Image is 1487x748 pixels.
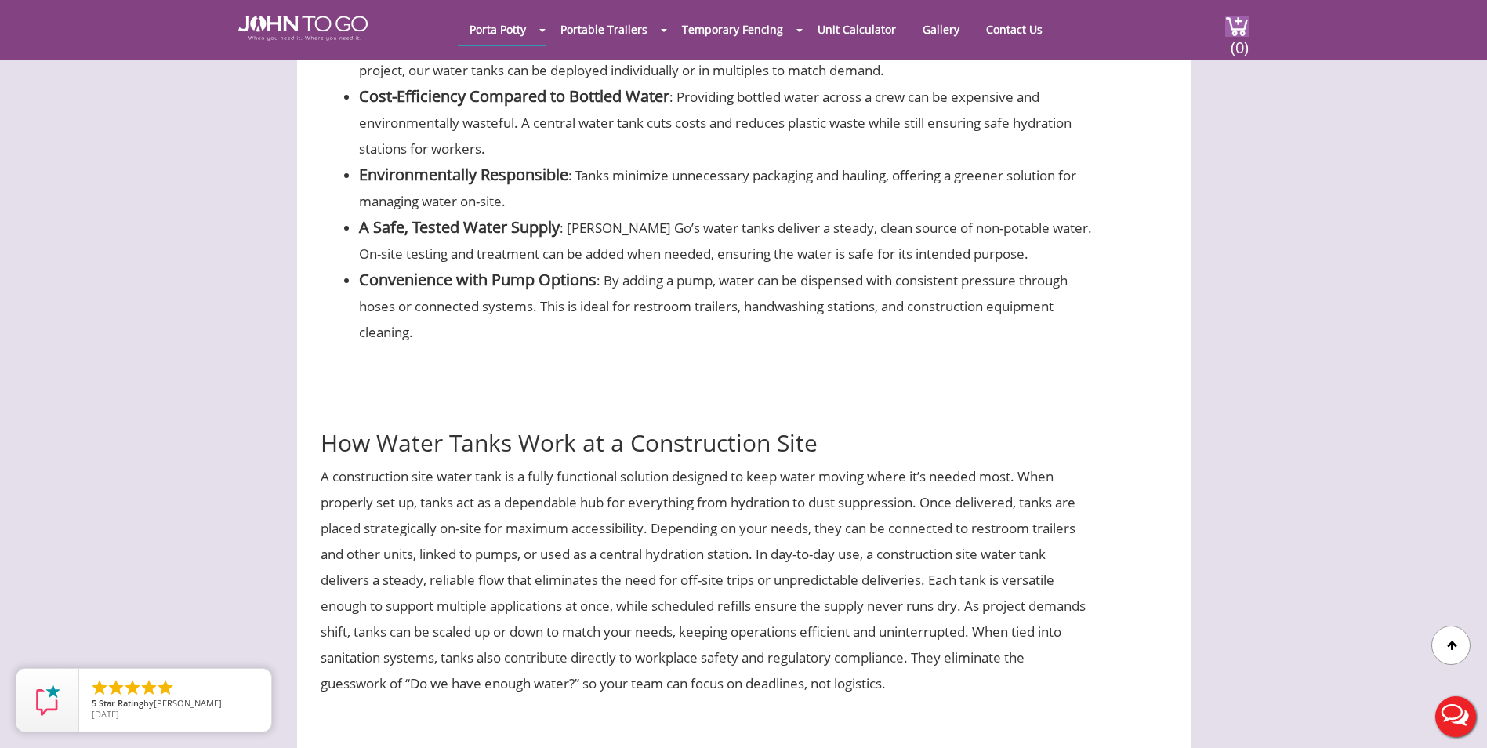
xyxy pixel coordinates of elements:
[359,164,568,185] b: Environmentally Responsible
[359,219,1092,263] span: : [PERSON_NAME] Go’s water tanks deliver a steady, clean source of non-potable water. On-site tes...
[359,35,1083,79] span: : Whether you’re running a small residential build or a large-scale infrastructure project, our w...
[32,684,63,716] img: Review Rating
[974,14,1054,45] a: Contact Us
[154,697,222,709] span: [PERSON_NAME]
[1230,24,1249,58] span: (0)
[107,678,125,697] li: 
[123,678,142,697] li: 
[321,545,1086,641] span: In day-to-day use, a construction site water tank delivers a steady, reliable flow that eliminate...
[359,269,597,290] b: Convenience with Pump Options
[321,493,1075,537] span: Once delivered, tanks are placed strategically on-site for maximum acc
[359,216,560,238] b: A Safe, Tested Water Supply
[156,678,175,697] li: 
[670,14,795,45] a: Temporary Fencing
[458,14,538,45] a: Porta Potty
[1424,685,1487,748] button: Live Chat
[92,708,119,720] span: [DATE]
[359,88,1072,158] span: : Providing bottled water across a crew can be expensive and environmentally wasteful. A central ...
[99,697,143,709] span: Star Rating
[92,697,96,709] span: 5
[321,519,1075,563] span: essibility. Depending on your needs, they can be connected to restroom trailers and other units, ...
[92,699,259,710] span: by
[359,85,669,107] b: Cost-Efficiency Compared to Bottled Water
[1225,16,1249,37] img: cart a
[806,14,908,45] a: Unit Calculator
[321,467,1054,511] span: A construction site water tank is a fully functional solution designed to keep water moving where...
[238,16,368,41] img: JOHN to go
[549,14,659,45] a: Portable Trailers
[90,678,109,697] li: 
[911,14,971,45] a: Gallery
[693,427,818,459] span: ruction Site
[140,678,158,697] li: 
[321,623,1061,692] span: When tied into sanitation systems, tanks also contribute directly to workplace safety and regulat...
[321,427,693,459] span: How Water Tanks Work at a Const
[359,271,1068,341] span: : By adding a pump, water can be dispensed with consistent pressure through hoses or connected sy...
[359,166,1076,210] span: : Tanks minimize unnecessary packaging and hauling, offering a greener solution for managing wate...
